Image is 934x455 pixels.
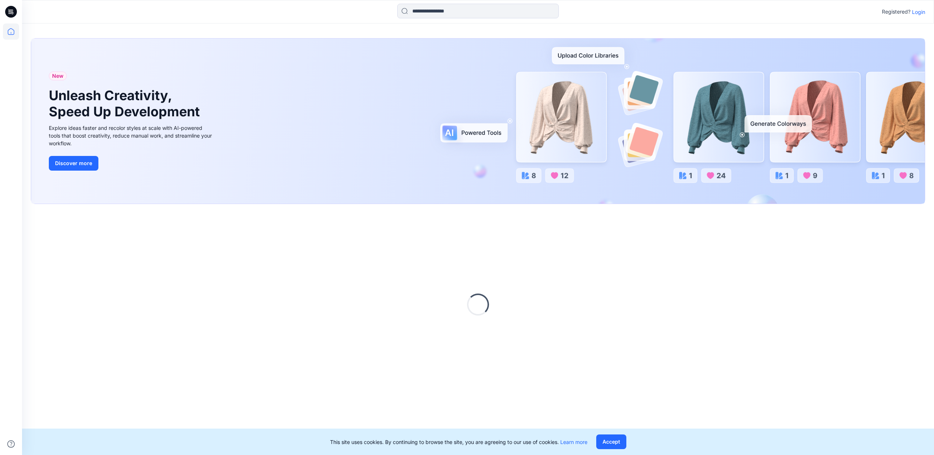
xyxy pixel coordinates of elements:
[560,439,587,445] a: Learn more
[49,124,214,147] div: Explore ideas faster and recolor styles at scale with AI-powered tools that boost creativity, red...
[52,72,64,80] span: New
[49,156,214,171] a: Discover more
[49,156,98,171] button: Discover more
[882,7,911,16] p: Registered?
[49,88,203,119] h1: Unleash Creativity, Speed Up Development
[330,438,587,446] p: This site uses cookies. By continuing to browse the site, you are agreeing to our use of cookies.
[596,434,626,449] button: Accept
[912,8,925,16] p: Login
